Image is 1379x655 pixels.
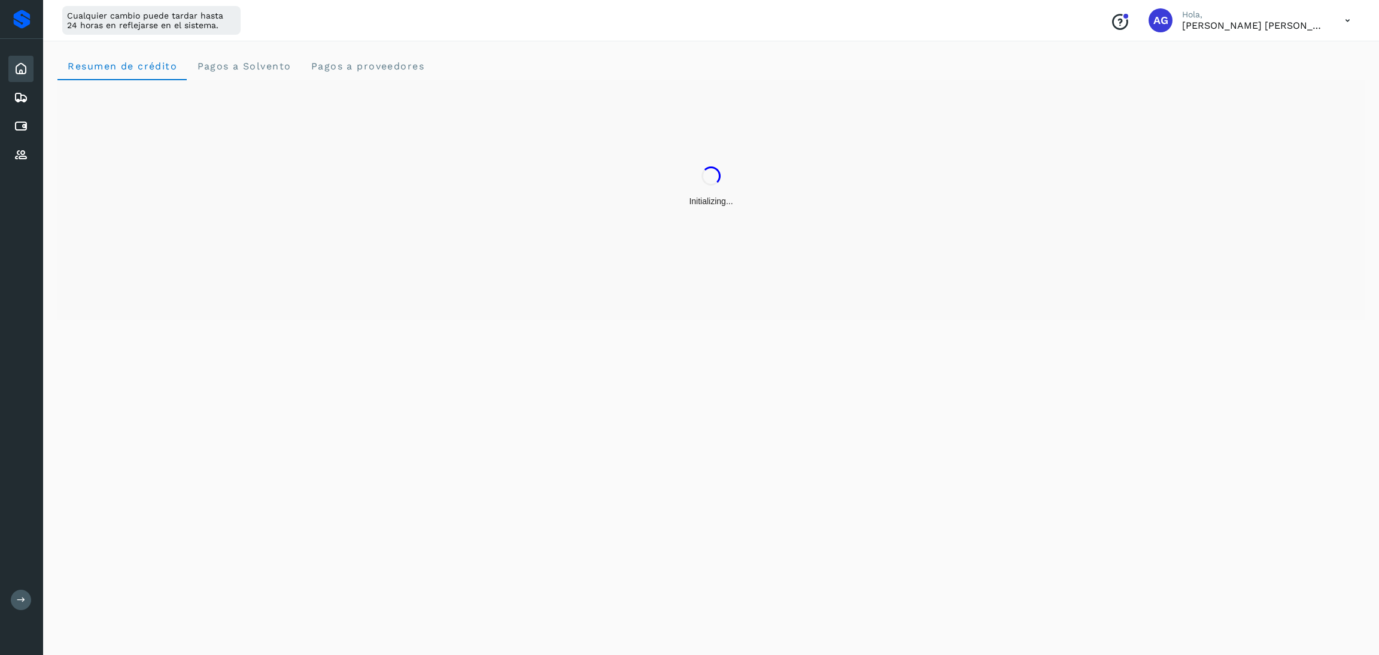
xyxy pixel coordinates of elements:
span: Pagos a Solvento [196,60,291,72]
div: Embarques [8,84,34,111]
div: Inicio [8,56,34,82]
div: Cuentas por pagar [8,113,34,140]
span: Resumen de crédito [67,60,177,72]
div: Cualquier cambio puede tardar hasta 24 horas en reflejarse en el sistema. [62,6,241,35]
p: Abigail Gonzalez Leon [1182,20,1326,31]
div: Proveedores [8,142,34,168]
span: Pagos a proveedores [310,60,424,72]
p: Hola, [1182,10,1326,20]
